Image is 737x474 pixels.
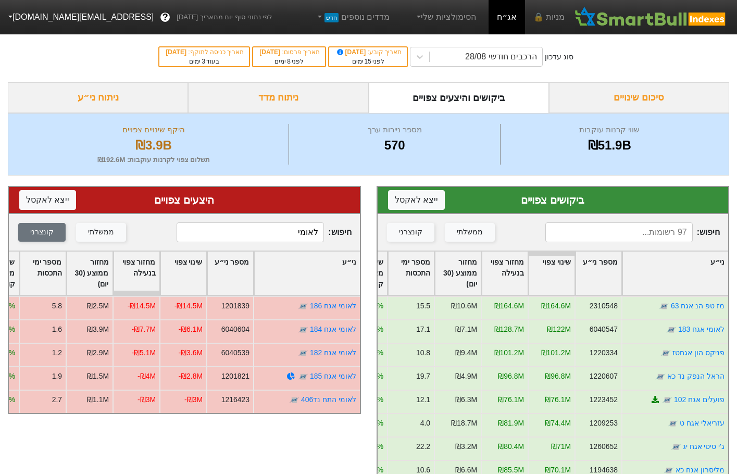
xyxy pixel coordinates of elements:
div: 2.7 [52,394,61,405]
div: ₪101.2M [541,347,571,358]
div: ₪81.9M [498,418,524,429]
div: Toggle SortBy [160,252,206,295]
button: ממשלתי [445,223,495,242]
div: Toggle SortBy [20,252,66,295]
div: ₪128.7M [494,324,524,335]
div: Toggle SortBy [435,252,481,295]
a: לאומי התח נד406 [301,395,356,404]
div: בעוד ימים [165,57,244,66]
img: tase link [662,395,672,405]
div: ניתוח ני״ע [8,82,188,113]
div: 1.9 [52,371,61,382]
a: לאומי אגח 186 [310,302,356,310]
div: -₪3M [184,394,203,405]
button: ייצא לאקסל [388,190,445,210]
div: 1.6 [52,324,61,335]
div: הרכבים חודשי 28/08 [465,51,537,63]
div: קונצרני [399,227,422,238]
span: חיפוש : [545,222,720,242]
img: tase link [289,395,299,405]
div: ₪1.1M [87,394,109,405]
span: 15 [365,58,371,65]
a: לאומי אגח 184 [310,325,356,333]
div: ₪3.9B [21,136,286,155]
div: שווי קרנות עוקבות [503,124,716,136]
input: 97 רשומות... [545,222,693,242]
div: תשלום צפוי לקרנות עוקבות : ₪192.6M [21,155,286,165]
div: Toggle SortBy [254,252,360,295]
button: ממשלתי [76,223,126,242]
div: 1220607 [590,371,618,382]
div: מספר ניירות ערך [292,124,498,136]
div: -₪7.7M [131,324,156,335]
div: Toggle SortBy [529,252,574,295]
div: Toggle SortBy [388,252,434,295]
button: קונצרני [387,223,434,242]
div: 5.8 [52,301,61,311]
div: Toggle SortBy [482,252,528,295]
div: ₪164.6M [541,301,571,311]
span: [DATE] [335,48,368,56]
span: [DATE] [259,48,282,56]
div: ביקושים צפויים [388,192,718,208]
div: ₪3.2M [455,441,477,452]
span: חיפוש : [177,222,351,242]
a: מדדים נוספיםחדש [311,7,394,28]
div: היקף שינויים צפויים [21,124,286,136]
div: 1260652 [590,441,618,452]
div: ₪1.5M [87,371,109,382]
div: ₪76.1M [498,394,524,405]
div: 6040547 [590,324,618,335]
div: 1209253 [590,418,618,429]
div: ₪76.1M [545,394,571,405]
div: ממשלתי [457,227,483,238]
div: ₪9.4M [455,347,477,358]
div: -₪2.8M [178,371,203,382]
div: 1216423 [221,394,249,405]
div: ₪80.4M [498,441,524,452]
div: ₪2.5M [87,301,109,311]
div: סיכום שינויים [549,82,729,113]
img: tase link [297,348,308,358]
a: מז טפ הנ אגח 63 [671,302,724,310]
div: היצעים צפויים [19,192,349,208]
span: [DATE] [166,48,188,56]
a: פניקס הון אגחטז [672,348,724,357]
span: לפי נתוני סוף יום מתאריך [DATE] [177,12,272,22]
span: 8 [287,58,291,65]
div: 1201839 [221,301,249,311]
div: לפני ימים [258,57,320,66]
a: מליסרון אגח כא [676,466,724,474]
img: tase link [297,325,308,335]
div: ₪4.9M [455,371,477,382]
div: 19.7 [416,371,430,382]
span: חדש [324,13,339,22]
img: tase link [671,442,681,452]
div: ₪96.8M [545,371,571,382]
img: tase link [666,325,677,335]
div: 10.8 [416,347,430,358]
div: ₪122M [547,324,571,335]
div: תאריך קובע : [334,47,402,57]
div: ₪164.6M [494,301,524,311]
a: פועלים אגח 102 [674,395,724,404]
button: קונצרני [18,223,66,242]
div: -₪5.1M [131,347,156,358]
a: עזריאלי אגח ט [680,419,724,427]
div: 1223452 [590,394,618,405]
img: tase link [655,371,666,382]
div: ₪51.9B [503,136,716,155]
div: 4.0 [420,418,430,429]
div: Toggle SortBy [67,252,113,295]
div: ₪2.9M [87,347,109,358]
a: לאומי אגח 183 [678,325,724,333]
div: קונצרני [30,227,54,238]
div: -₪6.1M [178,324,203,335]
a: ג'י סיטי אגח יג [683,442,724,451]
div: ₪10.6M [451,301,477,311]
div: Toggle SortBy [622,252,728,295]
div: ₪7.1M [455,324,477,335]
div: ממשלתי [88,227,114,238]
div: 12.1 [416,394,430,405]
div: ניתוח מדד [188,82,368,113]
